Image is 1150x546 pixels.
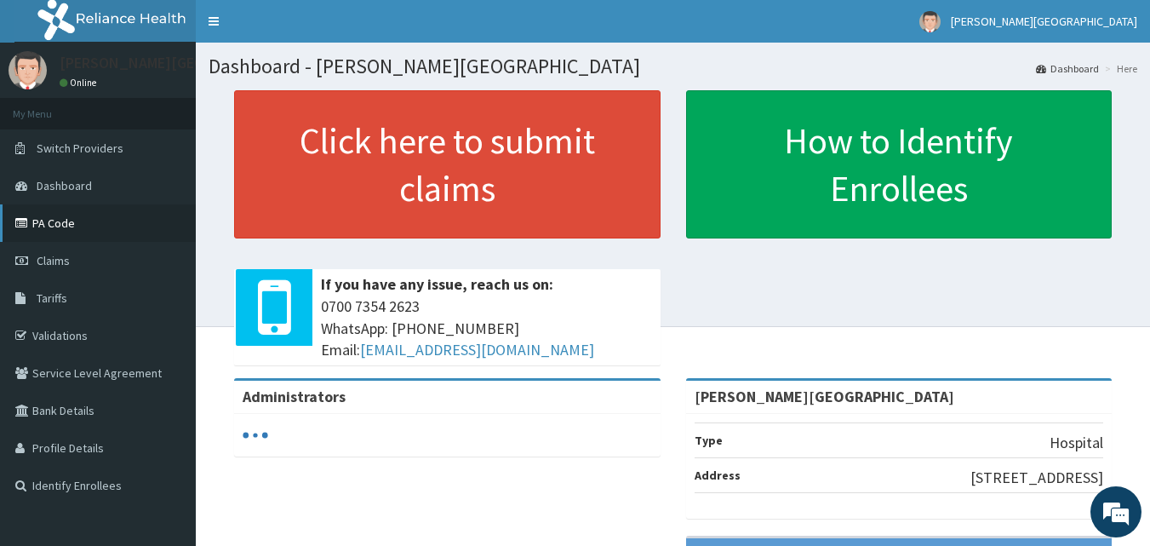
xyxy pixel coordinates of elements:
[243,422,268,448] svg: audio-loading
[1050,432,1103,454] p: Hospital
[279,9,320,49] div: Minimize live chat window
[695,468,741,483] b: Address
[695,433,723,448] b: Type
[234,90,661,239] a: Click here to submit claims
[360,340,594,359] a: [EMAIL_ADDRESS][DOMAIN_NAME]
[686,90,1113,239] a: How to Identify Enrollees
[951,14,1137,29] span: [PERSON_NAME][GEOGRAPHIC_DATA]
[37,253,70,268] span: Claims
[243,387,346,406] b: Administrators
[89,95,286,118] div: Chat with us now
[321,296,652,361] span: 0700 7354 2623 WhatsApp: [PHONE_NUMBER] Email:
[695,387,954,406] strong: [PERSON_NAME][GEOGRAPHIC_DATA]
[37,290,67,306] span: Tariffs
[37,141,123,156] span: Switch Providers
[919,11,941,32] img: User Image
[321,274,553,294] b: If you have any issue, reach us on:
[970,467,1103,489] p: [STREET_ADDRESS]
[60,77,100,89] a: Online
[1101,61,1137,76] li: Here
[31,85,69,128] img: d_794563401_company_1708531726252_794563401
[9,365,324,424] textarea: Type your message and hit 'Enter'
[60,55,312,71] p: [PERSON_NAME][GEOGRAPHIC_DATA]
[9,51,47,89] img: User Image
[1036,61,1099,76] a: Dashboard
[209,55,1137,78] h1: Dashboard - [PERSON_NAME][GEOGRAPHIC_DATA]
[99,164,235,336] span: We're online!
[37,178,92,193] span: Dashboard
